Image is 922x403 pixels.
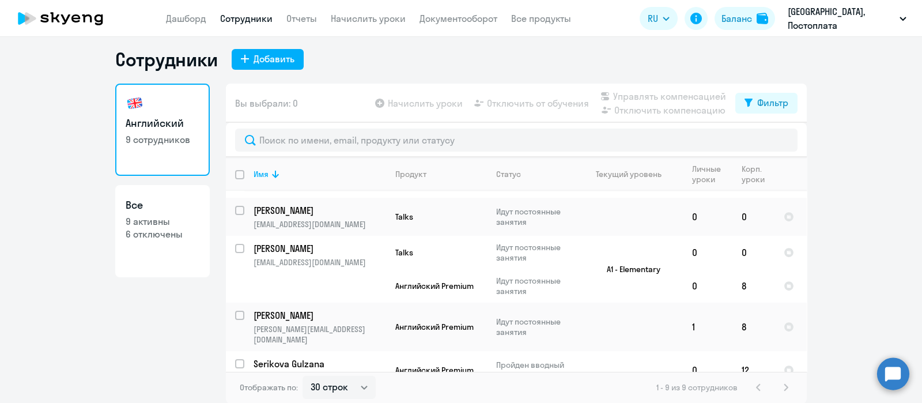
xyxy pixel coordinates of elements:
a: Отчеты [286,13,317,24]
span: Отображать по: [240,382,298,393]
button: Балансbalance [715,7,775,30]
span: RU [648,12,658,25]
button: Добавить [232,49,304,70]
p: [PERSON_NAME] [254,242,384,255]
a: Сотрудники [220,13,273,24]
div: Добавить [254,52,294,66]
p: 6 отключены [126,228,199,240]
a: Английский9 сотрудников [115,84,210,176]
button: Фильтр [735,93,798,114]
td: 1 [683,303,732,351]
p: [PERSON_NAME] [254,309,384,322]
a: [PERSON_NAME] [254,204,386,217]
p: Идут постоянные занятия [496,242,575,263]
input: Поиск по имени, email, продукту или статусу [235,129,798,152]
p: Идут постоянные занятия [496,317,575,337]
td: 0 [683,269,732,303]
p: Идут постоянные занятия [496,206,575,227]
img: balance [757,13,768,24]
div: Личные уроки [692,164,732,184]
div: Баланс [721,12,752,25]
p: [PERSON_NAME] [254,204,384,217]
div: Корп. уроки [742,164,774,184]
p: 9 активны [126,215,199,228]
td: 12 [732,351,774,389]
td: 0 [732,236,774,269]
span: Английский Premium [395,365,474,375]
button: RU [640,7,678,30]
td: 0 [683,198,732,236]
div: Имя [254,169,386,179]
a: Документооборот [420,13,497,24]
td: 0 [683,351,732,389]
td: 0 [732,198,774,236]
span: Вы выбрали: 0 [235,96,298,110]
a: Все продукты [511,13,571,24]
p: Идут постоянные занятия [496,276,575,296]
a: Все9 активны6 отключены [115,185,210,277]
span: Английский Premium [395,281,474,291]
div: Текущий уровень [596,169,662,179]
a: [PERSON_NAME] [254,309,386,322]
a: Дашборд [166,13,206,24]
p: Пройден вводный урок [496,360,575,381]
h3: Английский [126,116,199,131]
p: [GEOGRAPHIC_DATA], Постоплата [788,5,895,32]
td: 8 [732,303,774,351]
div: Статус [496,169,521,179]
h3: Все [126,198,199,213]
td: 0 [683,236,732,269]
p: [EMAIL_ADDRESS][DOMAIN_NAME] [254,257,386,268]
button: [GEOGRAPHIC_DATA], Постоплата [782,5,912,32]
td: 8 [732,269,774,303]
p: [EMAIL_ADDRESS][DOMAIN_NAME] [254,219,386,229]
td: A1 - Elementary [576,236,683,303]
a: Начислить уроки [331,13,406,24]
p: [PERSON_NAME][EMAIL_ADDRESS][DOMAIN_NAME] [254,324,386,345]
div: Фильтр [757,96,788,110]
div: Имя [254,169,269,179]
h1: Сотрудники [115,48,218,71]
a: [PERSON_NAME] [254,242,386,255]
div: Текущий уровень [585,169,682,179]
div: Продукт [395,169,426,179]
span: Talks [395,247,413,258]
p: 9 сотрудников [126,133,199,146]
a: Serikova Gulzana [254,357,386,370]
span: 1 - 9 из 9 сотрудников [656,382,738,393]
img: english [126,94,144,112]
span: Talks [395,212,413,222]
p: Serikova Gulzana [254,357,384,370]
span: Английский Premium [395,322,474,332]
